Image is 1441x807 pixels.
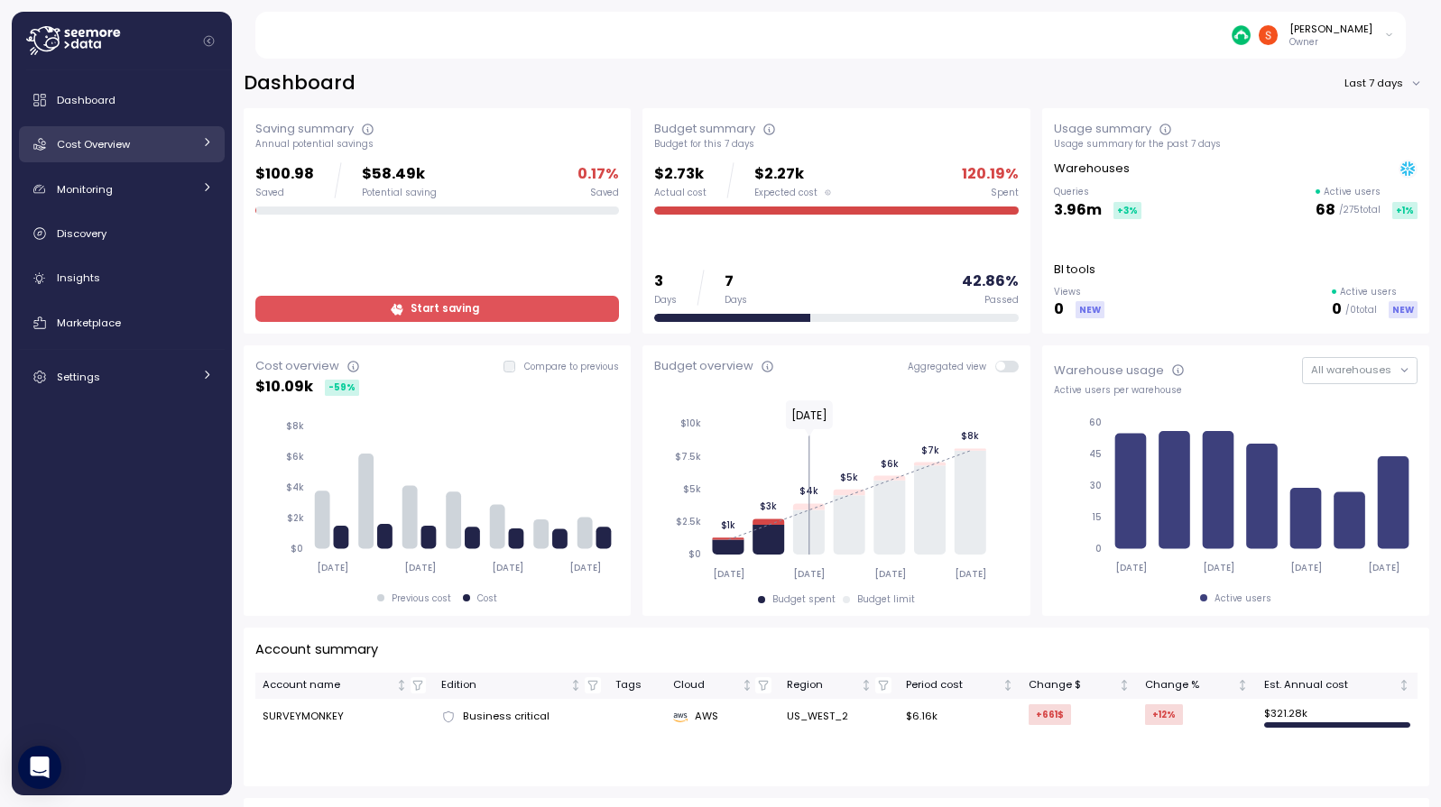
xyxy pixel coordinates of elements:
[791,408,827,423] text: [DATE]
[1021,673,1138,699] th: Change $Not sorted
[857,593,915,606] div: Budget limit
[754,187,817,199] span: Expected cost
[962,162,1019,187] p: 120.19 %
[793,568,825,580] tspan: [DATE]
[741,679,753,692] div: Not sorted
[1114,563,1146,574] tspan: [DATE]
[19,359,225,395] a: Settings
[799,485,818,497] tspan: $4k
[19,305,225,341] a: Marketplace
[860,679,873,692] div: Not sorted
[899,699,1021,735] td: $6.16k
[263,677,393,693] div: Account name
[1289,22,1372,36] div: [PERSON_NAME]
[255,639,378,660] p: Account summary
[654,187,707,199] div: Actual cost
[1054,362,1164,380] div: Warehouse usage
[1089,448,1102,460] tspan: 45
[666,673,780,699] th: CloudNot sorted
[961,430,979,442] tspan: $8k
[1095,543,1102,555] tspan: 0
[1054,298,1064,322] p: 0
[1257,699,1418,735] td: $ 321.28k
[255,162,314,187] p: $100.98
[244,70,356,96] h2: Dashboard
[255,120,354,138] div: Saving summary
[779,673,899,699] th: RegionNot sorted
[1398,679,1410,692] div: Not sorted
[1145,704,1183,725] div: +12 %
[255,357,339,375] div: Cost overview
[675,450,701,462] tspan: $7.5k
[1054,198,1102,223] p: 3.96m
[1054,286,1104,298] p: Views
[1302,357,1418,383] button: All warehouses
[899,673,1021,699] th: Period costNot sorted
[524,361,619,373] p: Compare to previous
[654,138,1018,151] div: Budget for this 7 days
[19,261,225,297] a: Insights
[721,519,735,531] tspan: $1k
[1392,202,1418,219] div: +1 %
[57,271,100,285] span: Insights
[19,171,225,207] a: Monitoring
[317,563,348,574] tspan: [DATE]
[840,471,858,482] tspan: $5k
[654,357,753,375] div: Budget overview
[1264,677,1395,693] div: Est. Annual cost
[255,187,314,199] div: Saved
[434,673,608,699] th: EditionNot sorted
[57,93,115,107] span: Dashboard
[57,226,106,241] span: Discovery
[1113,202,1141,219] div: +3 %
[1054,186,1141,198] p: Queries
[392,592,451,605] div: Previous cost
[1369,563,1400,574] tspan: [DATE]
[1054,160,1130,178] p: Warehouses
[921,444,939,455] tspan: $7k
[577,162,619,187] p: 0.17 %
[908,361,995,372] span: Aggregated view
[362,162,437,187] p: $58.49k
[1090,480,1102,491] tspan: 30
[19,216,225,252] a: Discovery
[57,316,121,330] span: Marketplace
[673,709,771,725] div: AWS
[654,294,677,307] div: Days
[1290,563,1322,574] tspan: [DATE]
[590,187,619,199] div: Saved
[787,677,858,693] div: Region
[874,568,906,580] tspan: [DATE]
[255,375,313,399] p: $ 10.09k
[1345,304,1377,316] p: / 0 total
[1054,261,1095,279] p: BI tools
[1215,592,1271,605] div: Active users
[1232,25,1251,44] img: 687cba7b7af778e9efcde14e.PNG
[688,548,701,560] tspan: $0
[772,593,836,606] div: Budget spent
[19,126,225,162] a: Cost Overview
[404,563,436,574] tspan: [DATE]
[881,457,899,469] tspan: $6k
[1339,204,1381,216] p: / 275 total
[1054,384,1418,397] div: Active users per warehouse
[1344,70,1429,96] button: Last 7 days
[680,417,701,429] tspan: $10k
[1324,186,1381,198] p: Active users
[57,137,130,151] span: Cost Overview
[1002,679,1014,692] div: Not sorted
[255,296,619,322] a: Start saving
[725,294,747,307] div: Days
[411,297,479,321] span: Start saving
[1316,198,1335,223] p: 68
[1340,286,1397,298] p: Active users
[395,679,408,692] div: Not sorted
[57,370,100,384] span: Settings
[286,420,304,432] tspan: $8k
[962,270,1019,294] p: 42.86 %
[991,187,1019,199] div: Spent
[1029,704,1071,725] div: +661 $
[683,483,701,495] tspan: $5k
[477,592,497,605] div: Cost
[1092,511,1102,523] tspan: 15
